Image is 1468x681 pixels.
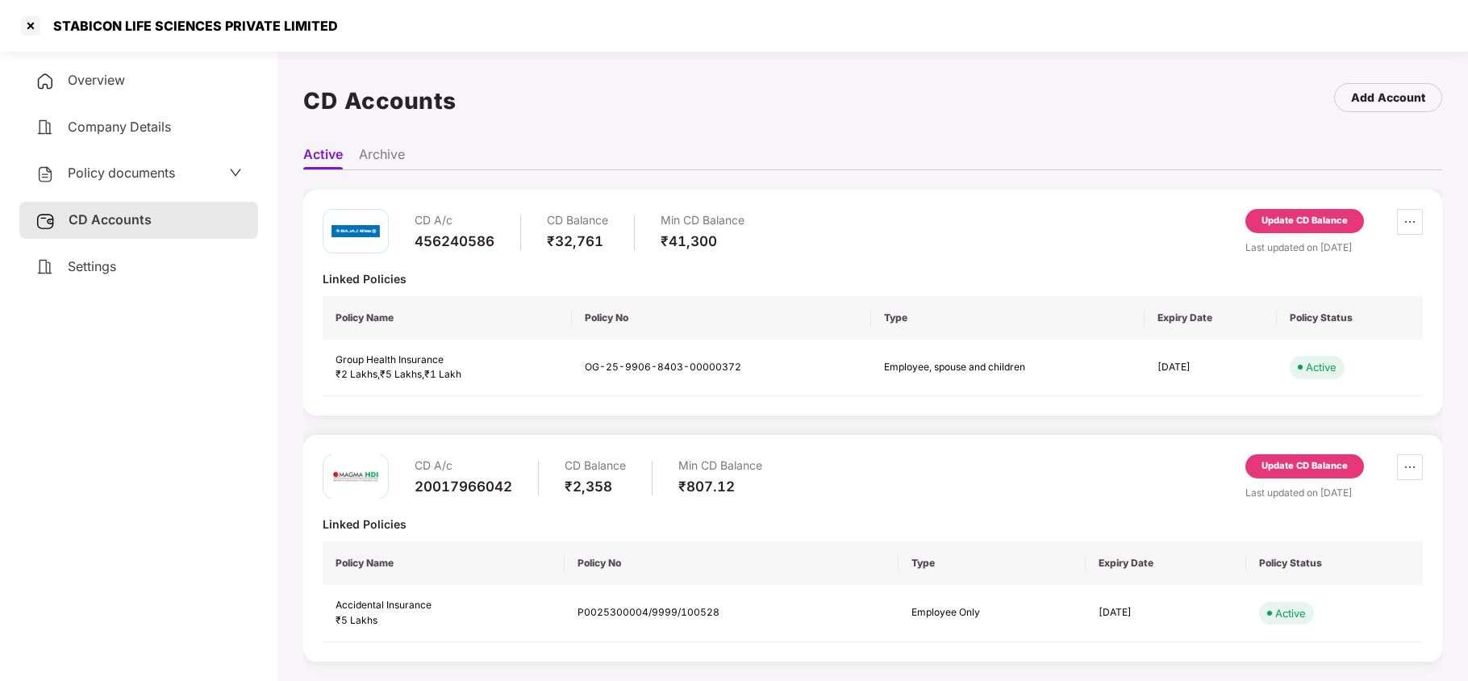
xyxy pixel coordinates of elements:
[323,271,1423,286] div: Linked Policies
[303,146,343,169] li: Active
[565,585,899,642] td: P0025300004/9999/100528
[572,340,871,397] td: OG-25-9906-8403-00000372
[35,211,56,231] img: svg+xml;base64,PHN2ZyB3aWR0aD0iMjUiIGhlaWdodD0iMjQiIHZpZXdCb3g9IjAgMCAyNSAyNCIgZmlsbD0ibm9uZSIgeG...
[44,18,338,34] div: STABICON LIFE SCIENCES PRIVATE LIMITED
[332,216,380,247] img: bajaj.png
[1351,89,1425,107] div: Add Account
[336,598,552,613] div: Accidental Insurance
[323,541,565,585] th: Policy Name
[1245,485,1423,500] div: Last updated on [DATE]
[1275,605,1306,621] div: Active
[35,165,55,184] img: svg+xml;base64,PHN2ZyB4bWxucz0iaHR0cDovL3d3dy53My5vcmcvMjAwMC9zdmciIHdpZHRoPSIyNCIgaGVpZ2h0PSIyNC...
[678,454,762,478] div: Min CD Balance
[1262,459,1348,474] div: Update CD Balance
[1277,296,1423,340] th: Policy Status
[565,454,626,478] div: CD Balance
[565,478,626,495] div: ₹2,358
[1398,461,1422,474] span: ellipsis
[547,209,608,232] div: CD Balance
[415,209,494,232] div: CD A/c
[661,232,744,250] div: ₹41,300
[35,257,55,277] img: svg+xml;base64,PHN2ZyB4bWxucz0iaHR0cDovL3d3dy53My5vcmcvMjAwMC9zdmciIHdpZHRoPSIyNCIgaGVpZ2h0PSIyNC...
[336,353,559,368] div: Group Health Insurance
[1086,541,1246,585] th: Expiry Date
[1145,340,1277,397] td: [DATE]
[68,72,125,88] span: Overview
[68,258,116,274] span: Settings
[1145,296,1277,340] th: Expiry Date
[69,211,152,228] span: CD Accounts
[323,516,1423,532] div: Linked Policies
[229,166,242,179] span: down
[547,232,608,250] div: ₹32,761
[303,83,457,119] h1: CD Accounts
[1086,585,1246,642] td: [DATE]
[1262,214,1348,228] div: Update CD Balance
[572,296,871,340] th: Policy No
[336,614,377,626] span: ₹5 Lakhs
[661,209,744,232] div: Min CD Balance
[380,368,424,380] span: ₹5 Lakhs ,
[323,296,572,340] th: Policy Name
[424,368,461,380] span: ₹1 Lakh
[678,478,762,495] div: ₹807.12
[1397,454,1423,480] button: ellipsis
[899,541,1086,585] th: Type
[336,368,380,380] span: ₹2 Lakhs ,
[565,541,899,585] th: Policy No
[35,72,55,91] img: svg+xml;base64,PHN2ZyB4bWxucz0iaHR0cDovL3d3dy53My5vcmcvMjAwMC9zdmciIHdpZHRoPSIyNCIgaGVpZ2h0PSIyNC...
[1245,240,1423,255] div: Last updated on [DATE]
[871,296,1145,340] th: Type
[415,478,512,495] div: 20017966042
[332,453,380,501] img: magma.png
[1246,541,1423,585] th: Policy Status
[68,165,175,181] span: Policy documents
[359,146,405,169] li: Archive
[884,360,1061,375] div: Employee, spouse and children
[1306,359,1337,375] div: Active
[415,232,494,250] div: 456240586
[35,118,55,137] img: svg+xml;base64,PHN2ZyB4bWxucz0iaHR0cDovL3d3dy53My5vcmcvMjAwMC9zdmciIHdpZHRoPSIyNCIgaGVpZ2h0PSIyNC...
[68,119,171,135] span: Company Details
[415,454,512,478] div: CD A/c
[1398,215,1422,228] span: ellipsis
[1397,209,1423,235] button: ellipsis
[911,605,1074,620] div: Employee Only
